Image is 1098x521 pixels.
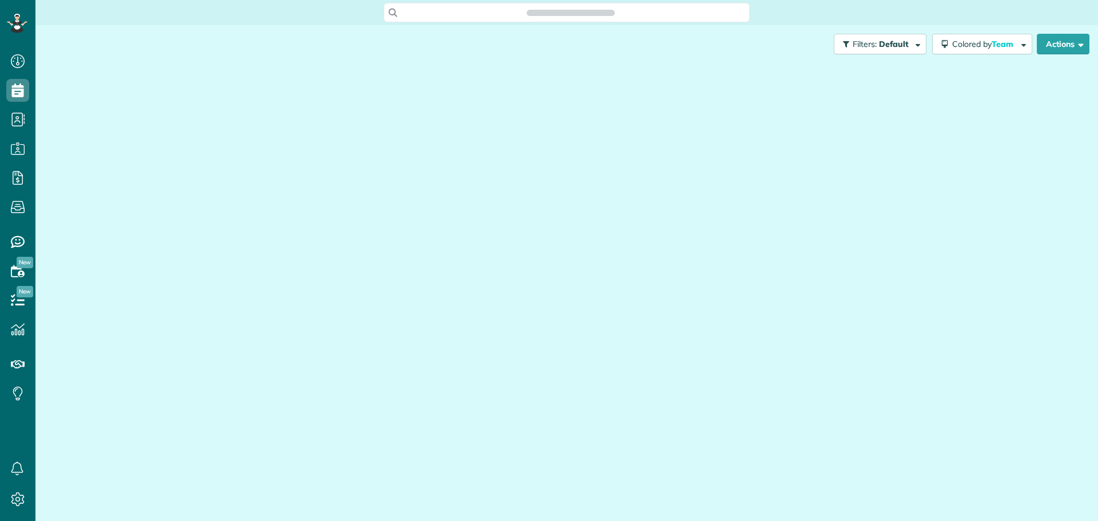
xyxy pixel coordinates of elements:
span: Colored by [952,39,1017,49]
span: New [17,286,33,297]
span: Filters: [853,39,877,49]
button: Colored byTeam [932,34,1032,54]
button: Filters: Default [834,34,926,54]
span: Search ZenMaid… [538,7,603,18]
span: Default [879,39,909,49]
button: Actions [1037,34,1089,54]
span: Team [992,39,1015,49]
span: New [17,257,33,268]
a: Filters: Default [828,34,926,54]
